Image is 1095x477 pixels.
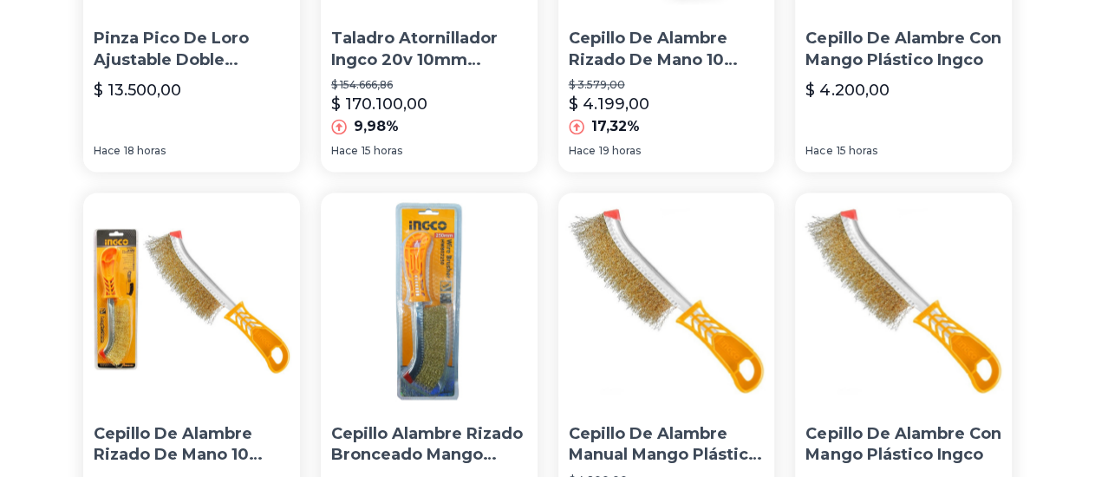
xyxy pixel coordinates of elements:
p: $ 170.100,00 [331,92,427,116]
span: Hace [331,144,358,158]
span: Hace [569,144,596,158]
p: $ 4.199,00 [569,92,649,116]
span: 18 horas [124,144,166,158]
span: 15 horas [836,144,877,158]
p: $ 3.579,00 [569,78,765,92]
p: 9,98% [354,116,399,137]
span: 19 horas [599,144,641,158]
img: Cepillo Alambre Rizado Bronceado Mango Plástico 250 Mm Ingco [321,193,538,409]
p: Cepillo De Alambre Rizado De Mano 10 Ingco 250mm Hwb02250 [94,423,290,467]
p: Cepillo De Alambre Rizado De Mano 10 Ingco 250mm [569,28,765,71]
p: 17,32% [591,116,640,137]
p: $ 154.666,86 [331,78,527,92]
span: 15 horas [362,144,402,158]
p: $ 4.200,00 [805,78,889,102]
p: Taladro Atornillador Ingco 20v 10mm Inalámbrico + Bat + Carg Color Naranja [331,28,527,71]
img: Cepillo De Alambre Rizado De Mano 10 Ingco 250mm Hwb02250 [83,193,300,409]
p: Cepillo De Alambre Con Mango Plástico Ingco [805,423,1001,467]
p: Cepillo Alambre Rizado Bronceado Mango Plástico 250 [PERSON_NAME] [331,423,527,467]
p: Pinza Pico De Loro Ajustable Doble Cremallera10 250mm Ingco [94,28,290,71]
span: Hace [94,144,121,158]
span: Hace [805,144,832,158]
p: $ 13.500,00 [94,78,181,102]
p: Cepillo De Alambre Manual Mango Plástico Ingco 250mm - 10 [569,423,765,467]
img: Cepillo De Alambre Con Mango Plástico Ingco [795,193,1012,409]
p: Cepillo De Alambre Con Mango Plástico Ingco [805,28,1001,71]
img: Cepillo De Alambre Manual Mango Plástico Ingco 250mm - 10 [558,193,775,409]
